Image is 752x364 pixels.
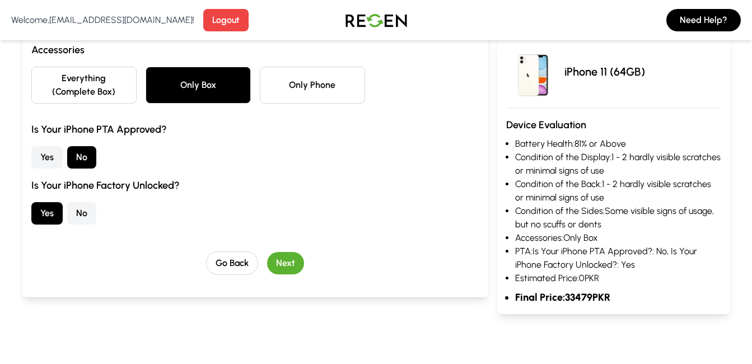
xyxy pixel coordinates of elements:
button: Yes [31,202,63,225]
button: Go Back [206,251,258,275]
button: Yes [31,146,63,169]
button: Only Phone [260,67,365,104]
h3: Accessories [31,42,479,58]
li: Battery Health: 81% or Above [515,137,721,151]
button: Everything (Complete Box) [31,67,137,104]
h3: Device Evaluation [506,117,721,133]
p: iPhone 11 (64GB) [564,64,645,80]
button: No [67,146,96,169]
h3: Is Your iPhone Factory Unlocked? [31,178,479,193]
button: Need Help? [666,9,741,31]
img: Logo [337,4,415,36]
button: Logout [203,9,249,31]
li: Condition of the Display: 1 - 2 hardly visible scratches or minimal signs of use [515,151,721,178]
li: Final Price: 33479 PKR [515,290,721,305]
p: Welcome, [EMAIL_ADDRESS][DOMAIN_NAME] ! [11,13,194,27]
li: Condition of the Back: 1 - 2 hardly visible scratches or minimal signs of use [515,178,721,204]
li: Condition of the Sides: Some visible signs of usage, but no scuffs or dents [515,204,721,231]
button: Only Box [146,67,251,104]
img: iPhone 11 [506,45,560,99]
li: PTA: Is Your iPhone PTA Approved?: No, Is Your iPhone Factory Unlocked?: Yes [515,245,721,272]
li: Estimated Price: 0 PKR [515,272,721,285]
button: Next [267,252,304,274]
h3: Is Your iPhone PTA Approved? [31,122,479,137]
li: Accessories: Only Box [515,231,721,245]
button: No [67,202,96,225]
